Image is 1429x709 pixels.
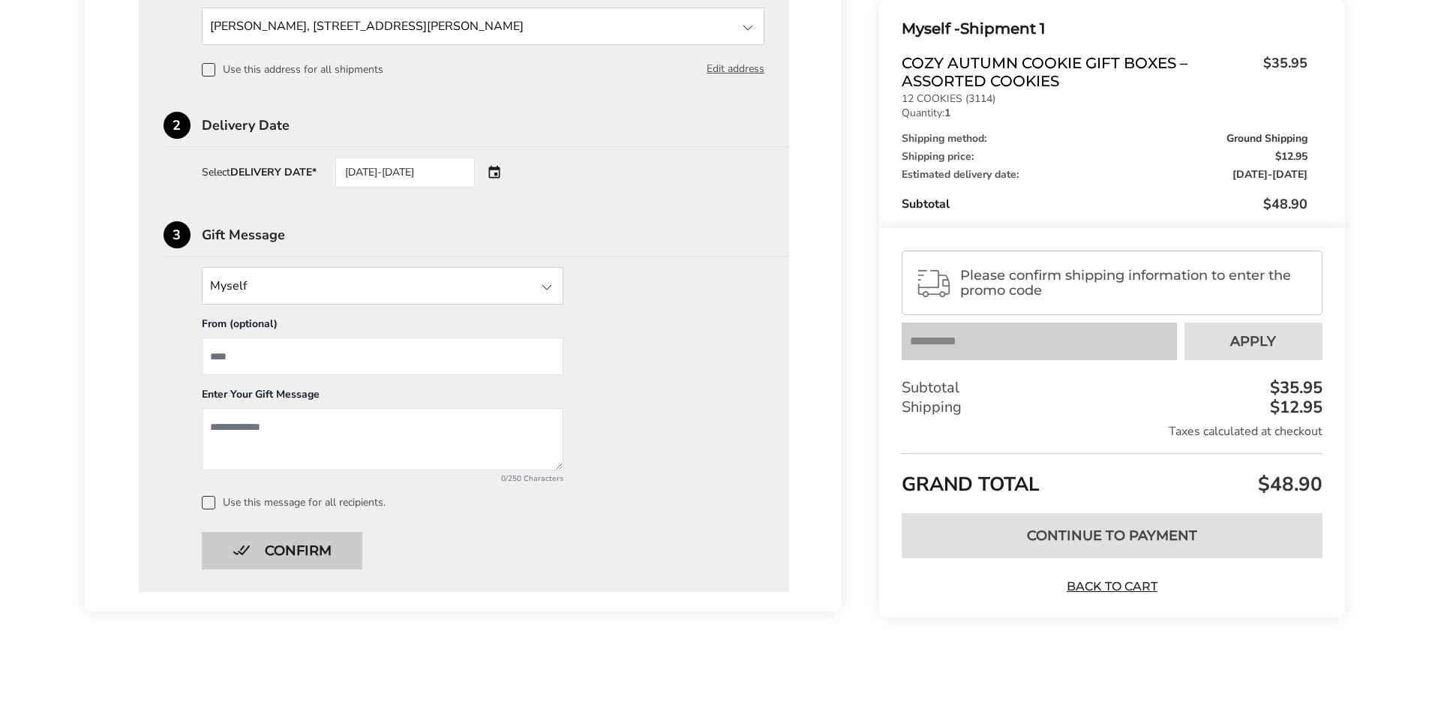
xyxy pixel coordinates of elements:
[335,158,475,188] div: [DATE]-[DATE]
[1266,399,1322,416] div: $12.95
[202,63,383,77] label: Use this address for all shipments
[1266,380,1322,396] div: $35.95
[1232,170,1307,180] span: -
[202,228,790,242] div: Gift Message
[1232,167,1268,182] span: [DATE]
[202,8,765,45] input: State
[1226,134,1307,144] span: Ground Shipping
[902,134,1307,144] div: Shipping method:
[960,268,1308,298] span: Please confirm shipping information to enter the promo code
[1256,54,1307,86] span: $35.95
[1275,152,1307,162] span: $12.95
[902,20,960,38] span: Myself -
[1184,323,1322,360] button: Apply
[902,94,1307,104] p: 12 COOKIES (3114)
[902,398,1322,417] div: Shipping
[1230,335,1276,348] span: Apply
[230,165,317,179] strong: DELIVERY DATE*
[944,106,950,120] strong: 1
[164,112,191,139] div: 2
[902,453,1322,502] div: GRAND TOTAL
[902,54,1255,90] span: Cozy Autumn Cookie Gift Boxes – Assorted Cookies
[202,532,362,569] button: Confirm button
[202,408,563,470] textarea: Add a message
[1263,195,1307,213] span: $48.90
[202,317,563,338] div: From (optional)
[902,54,1307,90] a: Cozy Autumn Cookie Gift Boxes – Assorted Cookies$35.95
[164,221,191,248] div: 3
[902,152,1307,162] div: Shipping price:
[202,496,765,509] label: Use this message for all recipients.
[902,17,1307,41] div: Shipment 1
[202,387,563,408] div: Enter Your Gift Message
[902,170,1307,180] div: Estimated delivery date:
[902,108,1307,119] p: Quantity:
[202,473,563,484] div: 0/250 Characters
[202,119,790,132] div: Delivery Date
[1059,578,1164,595] a: Back to Cart
[202,338,563,375] input: From
[902,423,1322,440] div: Taxes calculated at checkout
[902,195,1307,213] div: Subtotal
[707,61,764,77] button: Edit address
[902,378,1322,398] div: Subtotal
[1272,167,1307,182] span: [DATE]
[202,267,563,305] input: State
[1254,471,1322,497] span: $48.90
[202,167,317,178] div: Select
[902,513,1322,558] button: Continue to Payment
